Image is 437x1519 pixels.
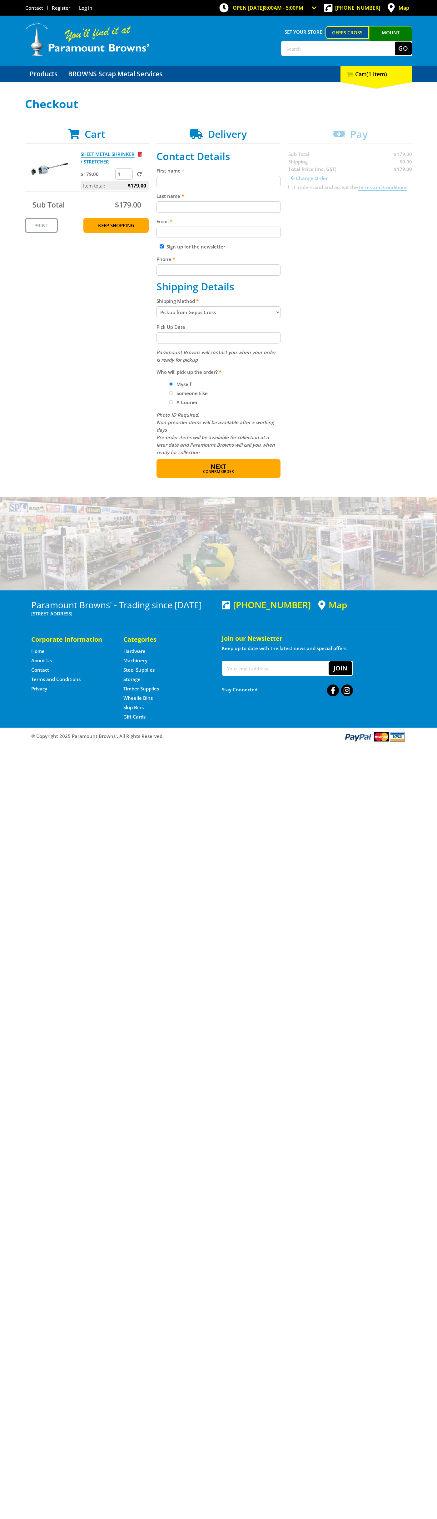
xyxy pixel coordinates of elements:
h5: Corporate Information [31,635,111,644]
a: Remove from cart [138,151,142,157]
a: Go to the Skip Bins page [123,704,144,711]
div: ® Copyright 2025 Paramount Browns'. All Rights Reserved. [25,731,412,742]
a: Go to the Wheelie Bins page [123,695,153,701]
input: Please enter your first name. [156,176,281,187]
a: Go to the Steel Supplies page [123,667,155,673]
a: Go to the About Us page [31,657,52,664]
div: [PHONE_NUMBER] [222,600,311,610]
button: Next Confirm order [156,459,281,478]
p: [STREET_ADDRESS] [31,610,216,617]
input: Please select who will pick up the order. [169,382,173,386]
span: Delivery [208,127,247,141]
span: $179.00 [115,200,141,210]
span: $179.00 [128,181,146,190]
button: Join [329,661,352,675]
input: Please enter your telephone number. [156,264,281,276]
input: Please enter your email address. [156,227,281,238]
a: SHEET METAL SHRINKER / STRETCHER [81,151,135,165]
span: Confirm order [170,470,267,474]
a: Mount [PERSON_NAME] [369,26,412,50]
input: Please select a pick up date. [156,332,281,343]
span: Cart [85,127,105,141]
select: Please select a shipping method. [156,306,281,318]
a: View a map of Gepps Cross location [318,600,347,610]
a: Go to the Gift Cards page [123,714,146,720]
span: Set your store [281,26,326,38]
a: Go to the Contact page [25,5,43,11]
label: Shipping Method [156,297,281,305]
a: Go to the Timber Supplies page [123,685,159,692]
label: Last name [156,192,281,200]
label: Someone Else [174,388,210,399]
span: 8:00am - 5:00pm [264,4,303,11]
a: Go to the Machinery page [123,657,147,664]
label: Email [156,218,281,225]
button: Go [395,42,412,55]
h2: Shipping Details [156,281,281,293]
a: Gepps Cross [325,26,369,39]
a: Keep Shopping [83,218,149,233]
label: A Courier [174,397,200,408]
em: Paramount Browns will contact you when your order is ready for pickup [156,349,276,363]
a: Go to the Terms and Conditions page [31,676,81,683]
div: Stay Connected [222,682,353,697]
a: Go to the Privacy page [31,685,47,692]
span: (1 item) [366,70,387,78]
div: Cart [340,66,412,82]
a: Go to the Contact page [31,667,49,673]
img: Paramount Browns' [25,22,150,57]
a: Go to the registration page [52,5,70,11]
label: Sign up for the newsletter [166,243,225,250]
input: Please select who will pick up the order. [169,391,173,395]
input: Search [282,42,395,55]
p: Item total: [81,181,149,190]
p: $179.00 [81,170,114,178]
em: Photo ID Required. Non-preorder items will be available after 5 working days Pre-order items will... [156,412,275,455]
span: OPEN [DATE] [233,4,303,11]
h5: Categories [123,635,203,644]
h2: Contact Details [156,150,281,162]
label: Pick Up Date [156,323,281,331]
label: First name [156,167,281,174]
a: Go to the Storage page [123,676,141,683]
a: Go to the Hardware page [123,648,146,654]
input: Please select who will pick up the order. [169,400,173,404]
span: Sub Total [32,200,65,210]
img: SHEET METAL SHRINKER / STRETCHER [31,150,68,188]
h5: Join our Newsletter [222,634,406,643]
label: Phone [156,255,281,263]
label: Myself [174,379,193,389]
label: Who will pick up the order? [156,368,281,376]
input: Please enter your last name. [156,201,281,213]
a: Go to the Products page [25,66,62,82]
p: Keep up to date with the latest news and special offers. [222,644,406,652]
a: Log in [79,5,92,11]
a: Print [25,218,58,233]
img: PayPal, Mastercard, Visa accepted [344,731,406,742]
a: Go to the Home page [31,648,45,654]
h3: Paramount Browns' - Trading since [DATE] [31,600,216,610]
span: Next [211,462,226,471]
h1: Checkout [25,98,412,110]
a: Go to the BROWNS Scrap Metal Services page [63,66,167,82]
input: Your email address [222,661,329,675]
